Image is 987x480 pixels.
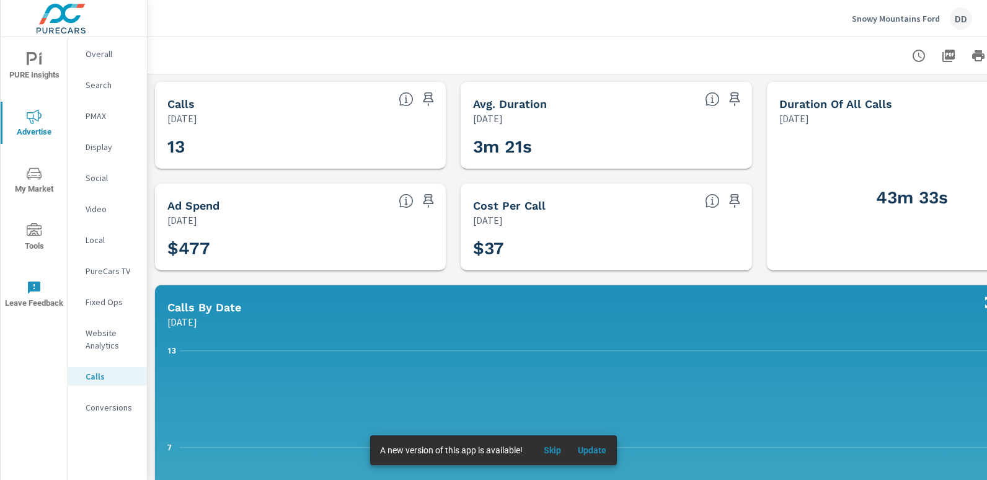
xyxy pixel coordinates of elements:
div: nav menu [1,37,68,322]
p: [DATE] [167,111,197,126]
h3: 3m 21s [473,136,739,158]
span: PureCars Ad Spend/Calls. [705,193,720,208]
p: [DATE] [473,213,503,228]
div: Video [68,200,147,218]
h3: $37 [473,238,739,259]
span: Save this to your personalized report [725,191,745,211]
span: Tools [4,223,64,254]
span: My Market [4,166,64,197]
span: Update [577,445,607,456]
div: Overall [68,45,147,63]
div: PMAX [68,107,147,125]
h3: $477 [167,238,433,259]
span: Total number of calls. [399,92,414,107]
p: Fixed Ops [86,296,137,308]
text: 13 [167,347,176,355]
p: [DATE] [167,213,197,228]
span: Save this to your personalized report [418,191,438,211]
h5: Cost Per Call [473,199,546,212]
div: Local [68,231,147,249]
p: Snowy Mountains Ford [852,13,940,24]
button: Update [572,440,612,460]
div: DD [950,7,972,30]
p: [DATE] [473,111,503,126]
p: Display [86,141,137,153]
span: Save this to your personalized report [418,89,438,109]
button: "Export Report to PDF" [936,43,961,68]
span: Skip [538,445,567,456]
h5: Duration of all Calls [779,97,892,110]
button: Skip [533,440,572,460]
p: Conversions [86,401,137,414]
span: Save this to your personalized report [725,89,745,109]
div: Display [68,138,147,156]
div: Conversions [68,398,147,417]
span: Average Duration of each call. [705,92,720,107]
p: Local [86,234,137,246]
div: Calls [68,367,147,386]
text: 7 [167,443,172,452]
h3: 13 [167,136,433,158]
p: Video [86,203,137,215]
span: Advertise [4,109,64,140]
p: Social [86,172,137,184]
div: PureCars TV [68,262,147,280]
h5: Avg. Duration [473,97,547,110]
span: A new version of this app is available! [380,445,523,455]
div: Search [68,76,147,94]
div: Website Analytics [68,324,147,355]
div: Fixed Ops [68,293,147,311]
span: Sum of PureCars Ad Spend. [399,193,414,208]
span: Leave Feedback [4,280,64,311]
p: Website Analytics [86,327,137,352]
p: Search [86,79,137,91]
p: PMAX [86,110,137,122]
p: PureCars TV [86,265,137,277]
span: PURE Insights [4,52,64,82]
p: [DATE] [779,111,809,126]
p: [DATE] [167,314,197,329]
div: Social [68,169,147,187]
h5: Ad Spend [167,199,219,212]
h5: Calls [167,97,195,110]
p: Overall [86,48,137,60]
p: Calls [86,370,137,383]
h5: Calls By Date [167,301,241,314]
